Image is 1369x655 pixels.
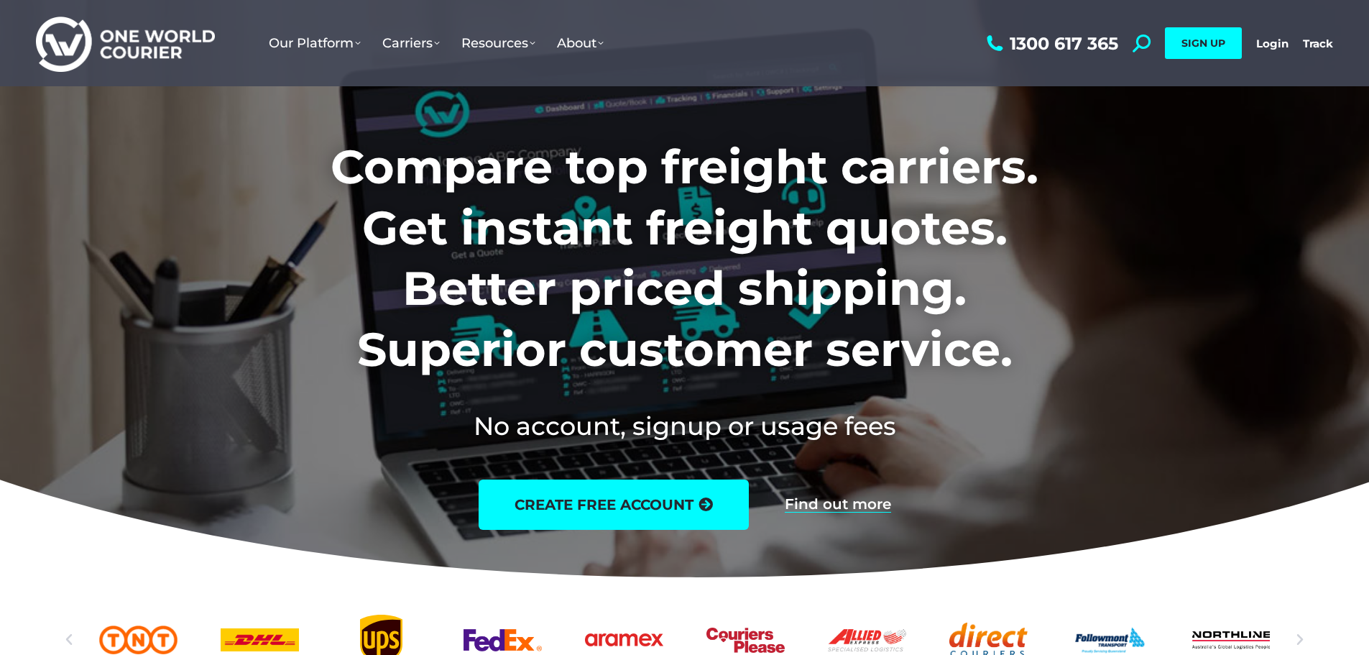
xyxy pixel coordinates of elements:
span: SIGN UP [1181,37,1225,50]
a: About [546,21,614,65]
h1: Compare top freight carriers. Get instant freight quotes. Better priced shipping. Superior custom... [236,137,1133,380]
span: Our Platform [269,35,361,51]
span: Carriers [382,35,440,51]
span: About [557,35,604,51]
h2: No account, signup or usage fees [236,408,1133,444]
a: create free account [479,480,749,530]
a: SIGN UP [1165,27,1242,59]
a: Resources [451,21,546,65]
a: Find out more [785,497,891,513]
span: Resources [461,35,535,51]
a: Login [1256,37,1289,50]
a: 1300 617 365 [983,35,1118,52]
a: Our Platform [258,21,372,65]
a: Track [1303,37,1333,50]
img: One World Courier [36,14,215,73]
a: Carriers [372,21,451,65]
